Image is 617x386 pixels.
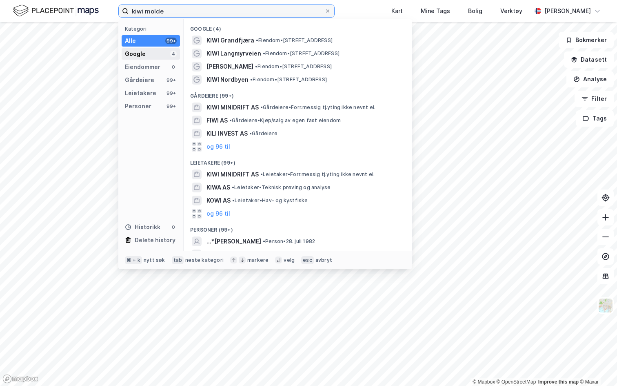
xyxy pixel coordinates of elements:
[125,256,142,264] div: ⌘ + k
[564,51,614,68] button: Datasett
[206,36,254,45] span: KIWI Grandfjæra
[315,257,332,263] div: avbryt
[598,298,613,313] img: Z
[206,62,253,71] span: [PERSON_NAME]
[165,38,177,44] div: 99+
[135,235,175,245] div: Delete history
[125,222,160,232] div: Historikk
[206,196,231,205] span: KOWI AS
[206,116,228,125] span: FIWI AS
[206,170,259,179] span: KIWI MINIDRIFT AS
[232,197,235,203] span: •
[250,76,327,83] span: Eiendom • [STREET_ADDRESS]
[468,6,482,16] div: Bolig
[229,117,341,124] span: Gårdeiere • Kjøp/salg av egen fast eiendom
[184,19,412,34] div: Google (4)
[185,257,224,263] div: neste kategori
[421,6,450,16] div: Mine Tags
[125,75,154,85] div: Gårdeiere
[249,130,277,137] span: Gårdeiere
[263,50,340,57] span: Eiendom • [STREET_ADDRESS]
[247,257,269,263] div: markere
[576,110,614,127] button: Tags
[206,237,261,246] span: ...*[PERSON_NAME]
[256,37,258,43] span: •
[559,32,614,48] button: Bokmerker
[255,63,257,69] span: •
[255,63,332,70] span: Eiendom • [STREET_ADDRESS]
[263,238,315,245] span: Person • 28. juli 1982
[500,6,522,16] div: Verktøy
[13,4,99,18] img: logo.f888ab2527a4732fd821a326f86c7f29.svg
[206,209,230,219] button: og 96 til
[125,26,180,32] div: Kategori
[125,49,146,59] div: Google
[232,197,308,204] span: Leietaker • Hav- og kystfiske
[250,76,253,83] span: •
[301,256,314,264] div: esc
[391,6,403,16] div: Kart
[129,5,324,17] input: Søk på adresse, matrikkel, gårdeiere, leietakere eller personer
[170,224,177,230] div: 0
[284,257,295,263] div: velg
[260,104,375,111] span: Gårdeiere • Forr.messig tj.yting ikke nevnt el.
[165,90,177,96] div: 99+
[125,62,160,72] div: Eiendommer
[184,153,412,168] div: Leietakere (99+)
[184,86,412,101] div: Gårdeiere (99+)
[576,347,617,386] div: Kontrollprogram for chat
[184,220,412,235] div: Personer (99+)
[206,129,248,138] span: KILI INVEST AS
[232,184,234,190] span: •
[206,75,249,85] span: KIWI Nordbyen
[170,64,177,70] div: 0
[206,250,253,259] span: [PERSON_NAME]
[260,171,375,178] span: Leietaker • Forr.messig tj.yting ikke nevnt el.
[2,374,38,384] a: Mapbox homepage
[249,130,252,136] span: •
[229,117,232,123] span: •
[575,91,614,107] button: Filter
[172,256,184,264] div: tab
[497,379,536,385] a: OpenStreetMap
[144,257,165,263] div: nytt søk
[232,184,331,191] span: Leietaker • Teknisk prøving og analyse
[165,77,177,83] div: 99+
[538,379,579,385] a: Improve this map
[125,101,151,111] div: Personer
[566,71,614,87] button: Analyse
[165,103,177,109] div: 99+
[263,238,265,244] span: •
[263,50,265,56] span: •
[260,104,263,110] span: •
[260,171,263,177] span: •
[125,36,136,46] div: Alle
[256,37,333,44] span: Eiendom • [STREET_ADDRESS]
[206,49,261,58] span: KIWI Langmyrveien
[170,51,177,57] div: 4
[206,183,230,192] span: KIWA AS
[576,347,617,386] iframe: Chat Widget
[206,103,259,112] span: KIWI MINIDRIFT AS
[125,88,156,98] div: Leietakere
[473,379,495,385] a: Mapbox
[544,6,591,16] div: [PERSON_NAME]
[206,142,230,152] button: og 96 til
